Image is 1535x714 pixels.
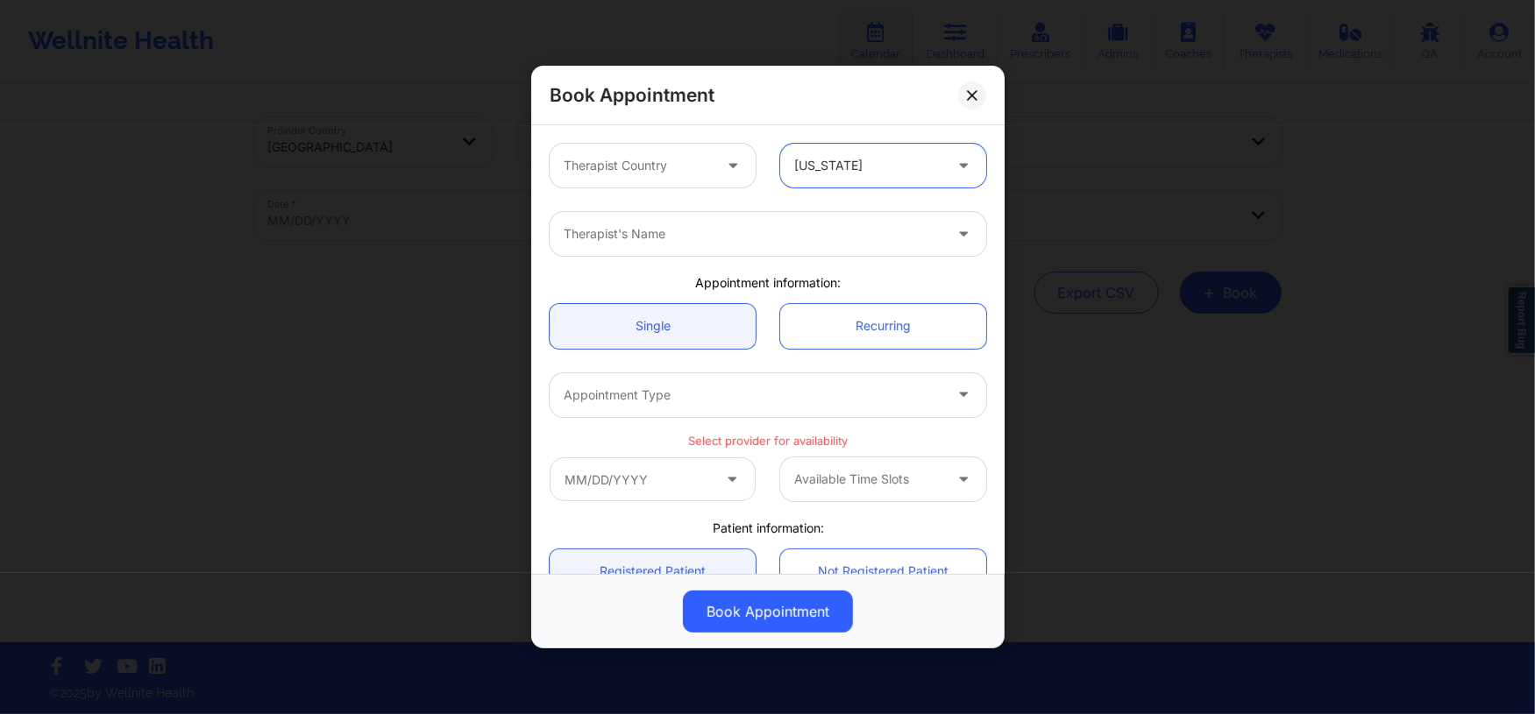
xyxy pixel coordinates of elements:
[780,549,986,594] a: Not Registered Patient
[550,433,986,449] p: Select provider for availability
[550,549,756,594] a: Registered Patient
[550,457,756,501] input: MM/DD/YYYY
[794,144,942,187] div: [US_STATE]
[683,590,853,633] button: Book Appointment
[537,274,998,292] div: Appointment information:
[550,304,756,349] a: Single
[537,520,998,537] div: Patient information:
[550,83,714,107] h2: Book Appointment
[780,304,986,349] a: Recurring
